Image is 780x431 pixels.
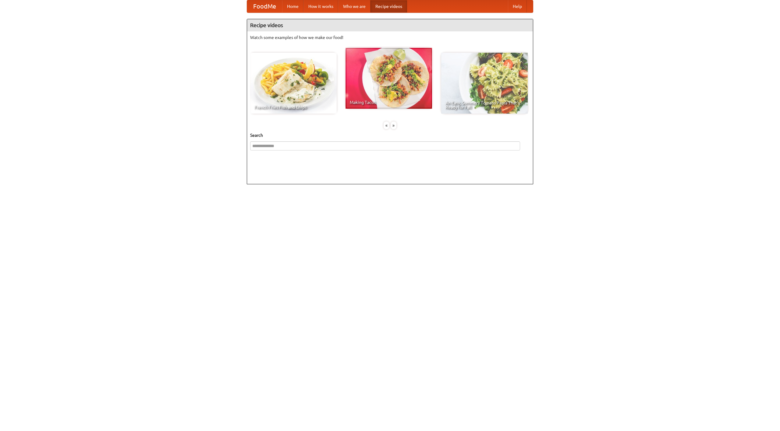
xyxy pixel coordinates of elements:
[346,48,432,109] a: Making Tacos
[441,53,528,114] a: An Easy, Summery Tomato Pasta That's Ready for Fall
[247,0,282,12] a: FoodMe
[384,122,389,129] div: «
[254,105,332,109] span: French Fries Fish and Chips
[445,101,523,109] span: An Easy, Summery Tomato Pasta That's Ready for Fall
[338,0,370,12] a: Who we are
[303,0,338,12] a: How it works
[391,122,396,129] div: »
[282,0,303,12] a: Home
[247,19,533,31] h4: Recipe videos
[250,34,530,41] p: Watch some examples of how we make our food!
[250,53,337,114] a: French Fries Fish and Chips
[350,100,428,104] span: Making Tacos
[508,0,527,12] a: Help
[250,132,530,138] h5: Search
[370,0,407,12] a: Recipe videos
